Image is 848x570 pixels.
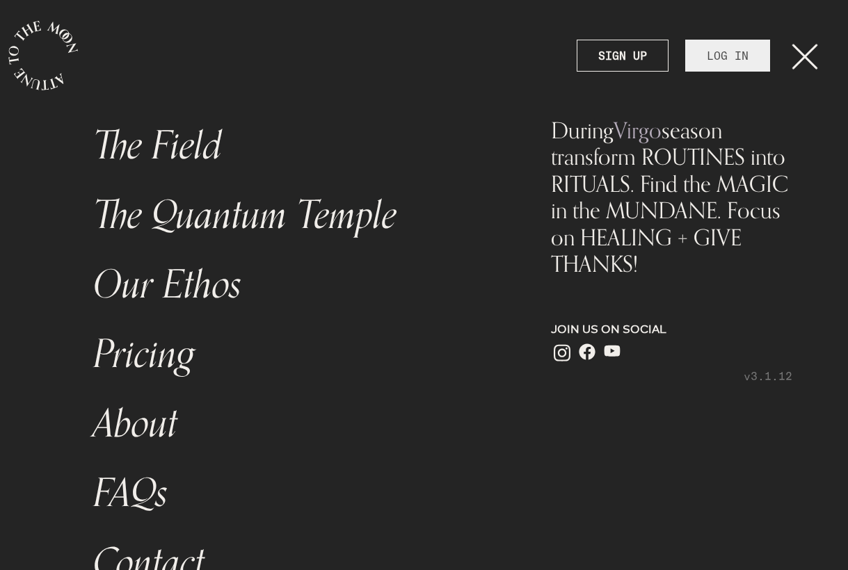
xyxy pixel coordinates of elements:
[598,47,647,64] strong: SIGN UP
[551,368,792,384] p: v3.1.12
[551,321,792,338] p: JOIN US ON SOCIAL
[85,459,509,528] a: FAQs
[85,320,509,389] a: Pricing
[85,250,509,320] a: Our Ethos
[685,40,770,72] a: LOG IN
[85,389,509,459] a: About
[577,40,669,72] a: SIGN UP
[85,181,509,250] a: The Quantum Temple
[551,117,792,277] div: During season transform ROUTINES into RITUALS. Find the MAGIC in the MUNDANE. Focus on HEALING + ...
[614,116,662,144] span: Virgo
[85,111,509,181] a: The Field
